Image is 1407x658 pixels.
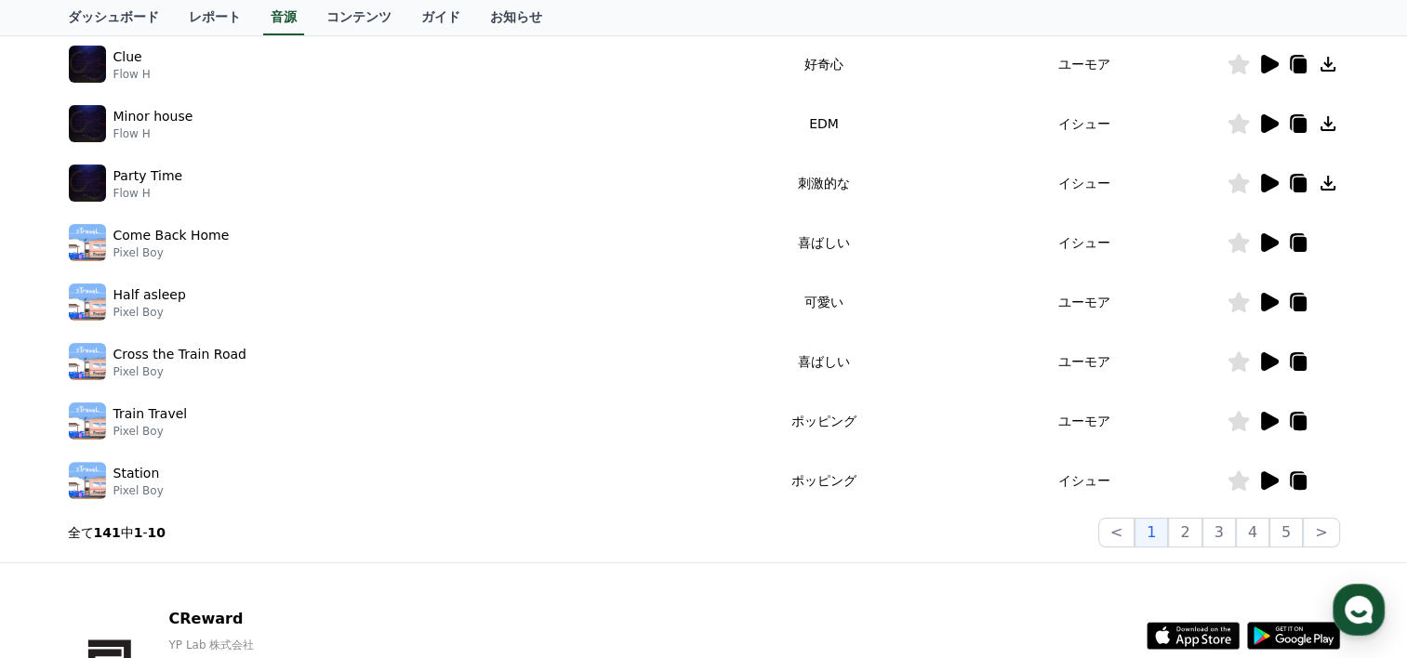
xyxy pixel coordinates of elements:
[113,483,164,498] p: Pixel Boy
[1168,518,1201,547] button: 2
[1098,518,1135,547] button: <
[113,345,246,364] p: Cross the Train Road
[148,525,166,540] strong: 10
[705,213,942,272] td: 喜ばしい
[1135,518,1168,547] button: 1
[705,34,942,94] td: 好奇心
[94,525,121,540] strong: 141
[113,364,246,379] p: Pixel Boy
[113,166,183,186] p: Party Time
[943,272,1227,332] td: ユーモア
[69,462,106,499] img: music
[6,504,123,550] a: Home
[113,186,183,201] p: Flow H
[113,305,186,320] p: Pixel Boy
[240,504,357,550] a: Settings
[69,283,106,321] img: music
[113,107,193,126] p: Minor house
[705,332,942,391] td: 喜ばしい
[69,46,106,83] img: music
[168,608,437,630] p: CReward
[69,343,106,380] img: music
[705,272,942,332] td: 可愛い
[705,451,942,510] td: ポッピング
[69,164,106,202] img: music
[943,451,1227,510] td: イシュー
[113,245,230,260] p: Pixel Boy
[134,525,143,540] strong: 1
[68,523,166,542] p: 全て 中 -
[113,424,188,439] p: Pixel Boy
[113,464,160,483] p: Station
[113,285,186,305] p: Half asleep
[943,153,1227,213] td: イシュー
[154,533,209,547] span: Messages
[1236,518,1269,547] button: 4
[1202,518,1236,547] button: 3
[1269,518,1303,547] button: 5
[123,504,240,550] a: Messages
[113,126,193,141] p: Flow H
[113,404,188,424] p: Train Travel
[943,94,1227,153] td: イシュー
[113,67,151,82] p: Flow H
[943,391,1227,451] td: ユーモア
[705,94,942,153] td: EDM
[69,105,106,142] img: music
[113,226,230,245] p: Come Back Home
[943,34,1227,94] td: ユーモア
[1303,518,1339,547] button: >
[943,213,1227,272] td: イシュー
[705,391,942,451] td: ポッピング
[47,532,80,546] span: Home
[943,332,1227,391] td: ユーモア
[168,638,437,652] p: YP Lab 株式会社
[113,47,142,67] p: Clue
[275,532,321,546] span: Settings
[69,402,106,440] img: music
[69,224,106,261] img: music
[705,153,942,213] td: 刺激的な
